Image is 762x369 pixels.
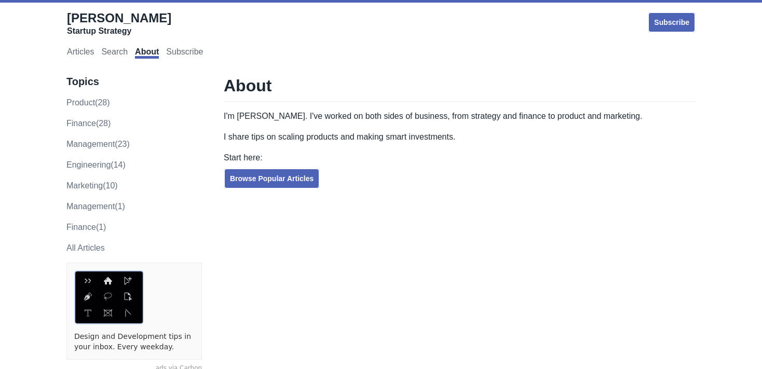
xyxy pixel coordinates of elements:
[224,152,696,164] p: Start here:
[67,11,171,25] span: [PERSON_NAME]
[224,168,320,189] a: Browse Popular Articles
[66,181,118,190] a: marketing(10)
[66,98,110,107] a: product(28)
[67,26,171,36] div: Startup Strategy
[101,47,128,59] a: Search
[166,47,203,59] a: Subscribe
[66,223,106,231] a: Finance(1)
[135,47,159,59] a: About
[74,270,144,324] img: ads via Carbon
[66,140,130,148] a: management(23)
[224,75,696,102] h1: About
[66,243,105,252] a: All Articles
[648,12,696,33] a: Subscribe
[74,332,194,352] a: Design and Development tips in your inbox. Every weekday.
[224,131,696,143] p: I share tips on scaling products and making smart investments.
[67,47,94,59] a: Articles
[224,110,696,122] p: I'm [PERSON_NAME]. I've worked on both sides of business, from strategy and finance to product an...
[66,75,202,88] h3: Topics
[66,202,125,211] a: Management(1)
[66,119,111,128] a: finance(28)
[67,10,171,36] a: [PERSON_NAME]Startup Strategy
[66,160,126,169] a: engineering(14)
